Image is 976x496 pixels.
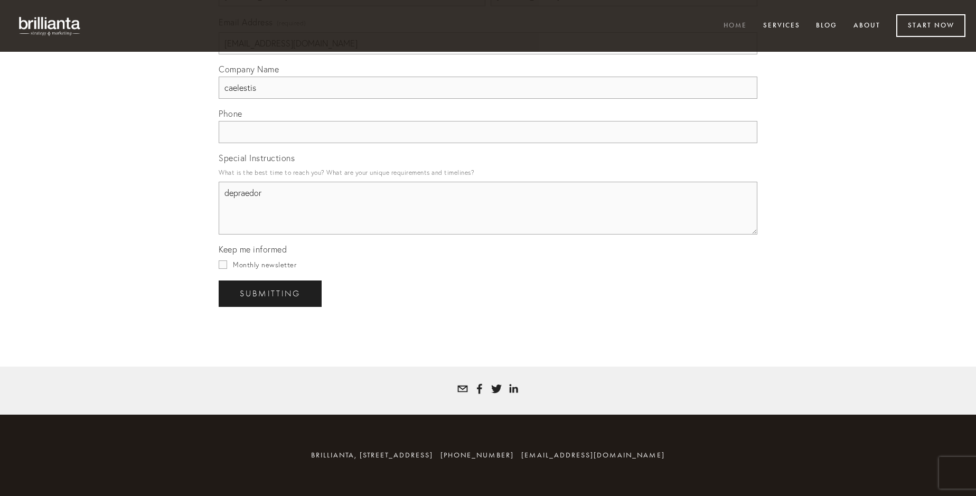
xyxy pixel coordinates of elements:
span: Company Name [219,64,279,74]
a: Tatyana White [508,383,519,394]
span: Submitting [240,289,301,298]
a: Home [717,17,754,35]
span: Keep me informed [219,244,287,255]
p: What is the best time to reach you? What are your unique requirements and timelines? [219,165,757,180]
textarea: depraedor [219,182,757,235]
button: SubmittingSubmitting [219,280,322,307]
span: Phone [219,108,242,119]
a: [EMAIL_ADDRESS][DOMAIN_NAME] [521,451,665,460]
img: brillianta - research, strategy, marketing [11,11,90,41]
a: Blog [809,17,844,35]
span: [PHONE_NUMBER] [440,451,514,460]
input: Monthly newsletter [219,260,227,269]
span: Monthly newsletter [233,260,296,269]
a: Start Now [896,14,965,37]
span: brillianta, [STREET_ADDRESS] [311,451,433,460]
a: Tatyana White [491,383,502,394]
a: Tatyana Bolotnikov White [474,383,485,394]
span: Special Instructions [219,153,295,163]
a: tatyana@brillianta.com [457,383,468,394]
a: Services [756,17,807,35]
a: About [847,17,887,35]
